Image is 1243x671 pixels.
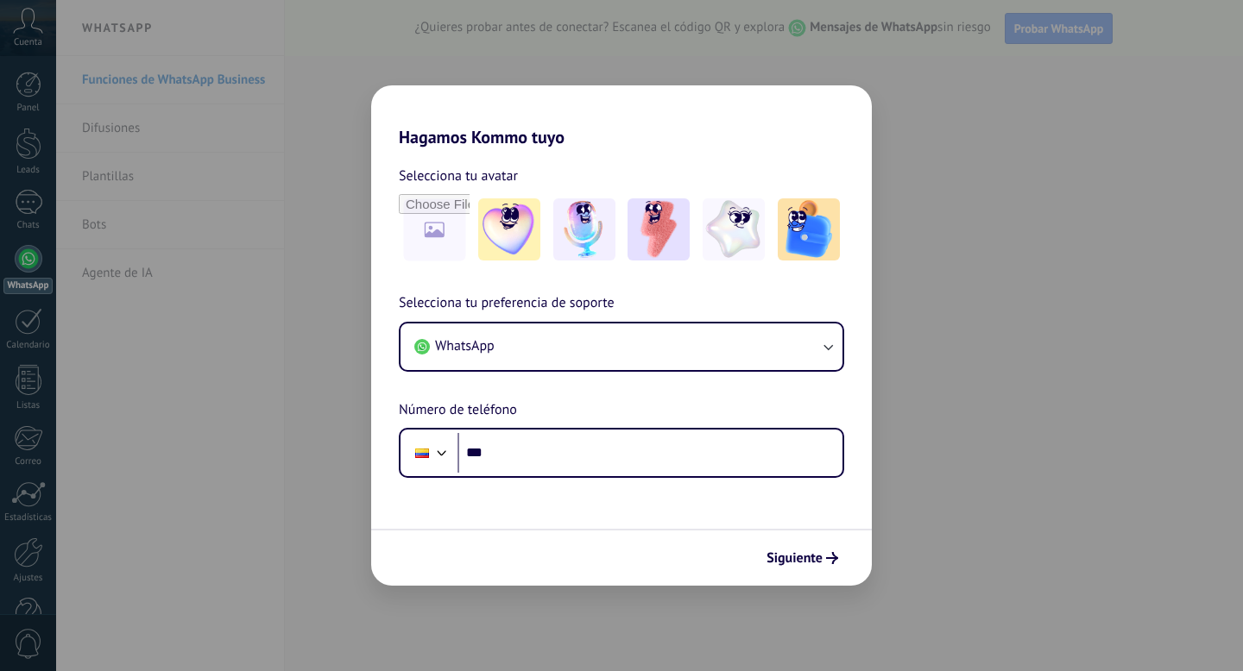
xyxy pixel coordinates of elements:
[399,399,517,422] span: Número de teléfono
[759,543,846,573] button: Siguiente
[703,198,765,260] img: -4.jpeg
[553,198,615,260] img: -2.jpeg
[371,85,872,147] h2: Hagamos Kommo tuyo
[778,198,840,260] img: -5.jpeg
[628,198,690,260] img: -3.jpeg
[399,165,518,187] span: Selecciona tu avatar
[401,323,842,370] button: WhatsApp
[767,552,823,564] span: Siguiente
[478,198,540,260] img: -1.jpeg
[399,292,615,315] span: Selecciona tu preferencia de soporte
[406,435,439,471] div: Colombia: + 57
[435,337,495,354] span: WhatsApp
